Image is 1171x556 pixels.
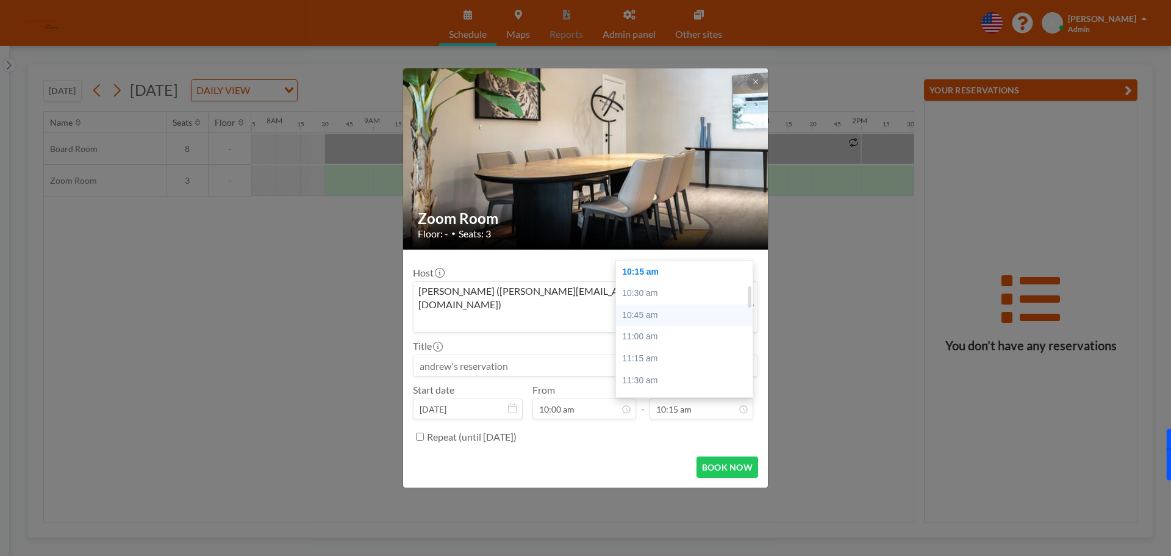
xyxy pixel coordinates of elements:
[616,261,759,283] div: 10:15 am
[427,431,517,443] label: Repeat (until [DATE])
[418,209,754,228] h2: Zoom Room
[418,228,448,240] span: Floor: -
[414,355,757,376] input: andrew's reservation
[459,228,491,240] span: Seats: 3
[403,37,769,281] img: 537.jpg
[616,326,759,348] div: 11:00 am
[413,267,443,279] label: Host
[415,314,737,330] input: Search for option
[616,305,759,327] div: 10:45 am
[616,370,759,392] div: 11:30 am
[616,348,759,370] div: 11:15 am
[451,229,456,238] span: •
[413,340,442,352] label: Title
[413,384,454,396] label: Start date
[414,282,757,333] div: Search for option
[697,457,758,478] button: BOOK NOW
[532,384,555,396] label: From
[616,283,759,305] div: 10:30 am
[641,388,645,415] span: -
[616,391,759,413] div: 11:45 am
[416,284,736,312] span: [PERSON_NAME] ([PERSON_NAME][EMAIL_ADDRESS][DOMAIN_NAME])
